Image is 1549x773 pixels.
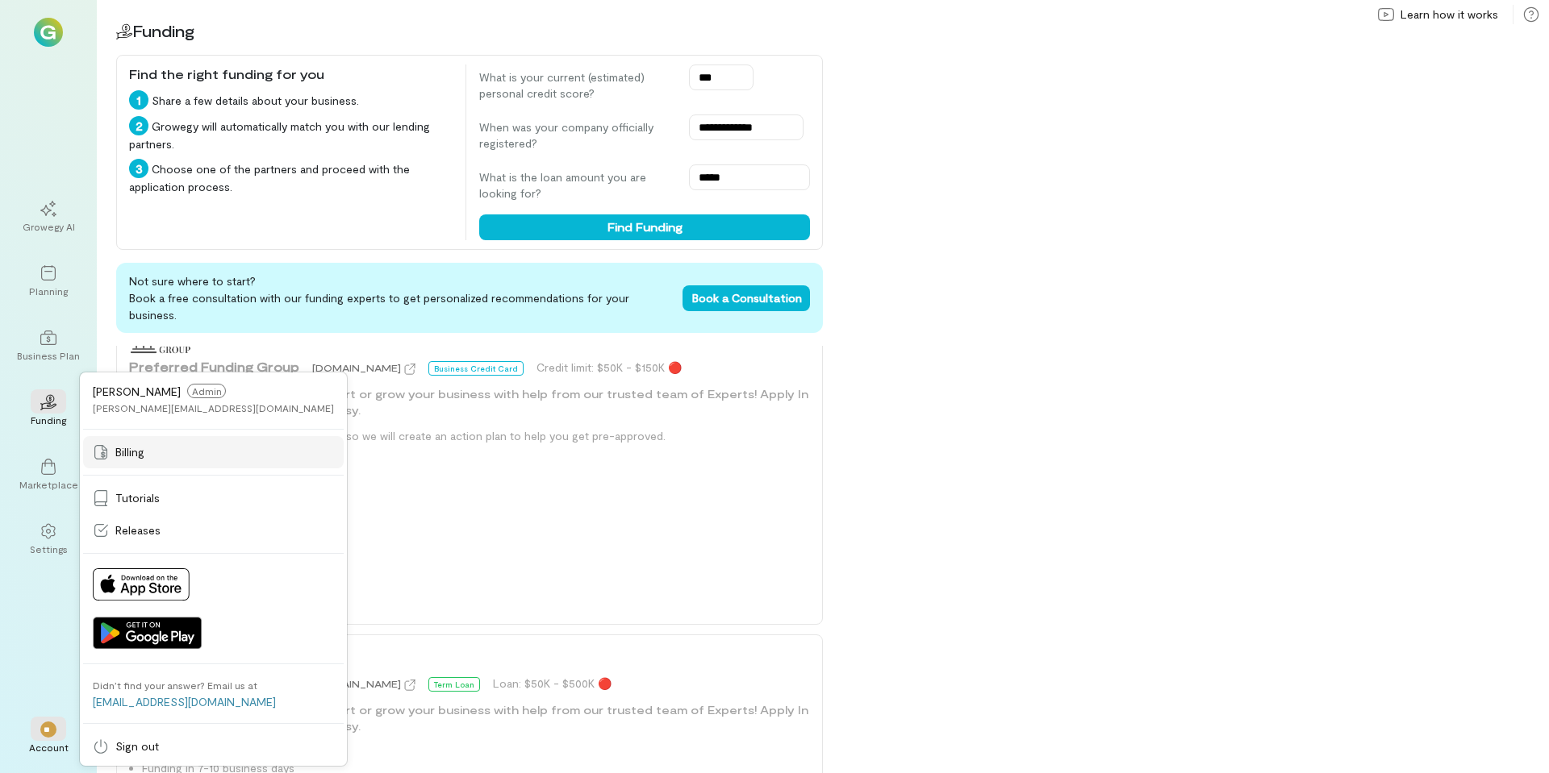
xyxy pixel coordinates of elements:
[312,675,415,692] a: [DOMAIN_NAME]
[129,357,299,376] span: Preferred Funding Group
[142,476,810,492] li: No hidden fee-fair terms
[129,116,148,135] div: 2
[129,159,148,178] div: 3
[428,677,480,692] div: Term Loan
[29,741,69,754] div: Account
[428,361,524,376] div: Business Credit Card
[83,436,344,468] a: Billing
[129,90,453,110] div: Share a few details about your business.
[115,490,160,506] span: Tutorials
[142,744,810,760] li: 9-15% APR (fully amortized)
[1401,6,1498,23] span: Learn how it works
[115,444,144,460] span: Billing
[129,563,810,580] div: Personal credit score: 700 +
[19,252,77,310] a: Planning
[132,21,194,40] span: Funding
[115,522,161,538] span: Releases
[19,381,77,439] a: Funding
[93,695,276,709] a: [EMAIL_ADDRESS][DOMAIN_NAME]
[142,428,810,444] li: We understand every score is different so we will create an action plan to help you get pre-appro...
[19,478,78,491] div: Marketplace
[29,285,68,297] div: Planning
[19,510,77,568] a: Settings
[142,444,810,460] li: 0% interest for 6-12 months
[142,492,810,509] li: Over 100 million funded yearly
[83,730,344,763] a: Sign out
[129,702,810,734] div: Secure the funding you need to start or grow your business with help from our trusted team of Exp...
[93,401,334,414] div: [PERSON_NAME][EMAIL_ADDRESS][DOMAIN_NAME]
[142,460,810,476] li: Receive cards in 7-15 days
[312,678,401,689] span: [DOMAIN_NAME]
[142,509,810,525] li: 95% Approval rate
[312,362,401,373] span: [DOMAIN_NAME]
[668,360,682,374] span: 🔴
[19,317,77,375] a: Business Plan
[83,482,344,514] a: Tutorials
[116,263,823,333] div: Not sure where to start? Book a free consultation with our funding experts to get personalized re...
[598,676,612,690] span: 🔴
[17,349,80,362] div: Business Plan
[129,90,148,110] div: 1
[129,64,453,84] div: Find the right funding for you
[692,291,802,305] span: Book a Consultation
[537,359,682,376] div: Credit limit: $50K - $150K
[129,547,810,563] div: Requirements:
[93,384,181,398] span: [PERSON_NAME]
[479,214,810,240] button: Find Funding
[93,568,190,601] img: Download on App Store
[129,116,453,152] div: Growegy will automatically match you with our lending partners.
[83,514,344,547] a: Releases
[19,446,77,504] a: Marketplace
[129,386,810,418] div: Secure the funding you need to start or grow your business with help from our trusted team of Exp...
[187,384,226,398] span: Admin
[93,679,257,692] div: Didn’t find your answer? Email us at
[19,188,77,246] a: Growegy AI
[23,220,75,233] div: Growegy AI
[115,738,159,754] span: Sign out
[129,159,453,195] div: Choose one of the partners and proceed with the application process.
[683,285,810,311] button: Book a Consultation
[31,414,66,426] div: Funding
[479,69,673,102] label: What is your current (estimated) personal credit score?
[493,675,612,692] div: Loan: $50K - $500K
[30,542,68,555] div: Settings
[479,119,673,152] label: When was your company officially registered?
[312,359,415,376] a: [DOMAIN_NAME]
[479,169,673,202] label: What is the loan amount you are looking for?
[93,617,202,649] img: Get it on Google Play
